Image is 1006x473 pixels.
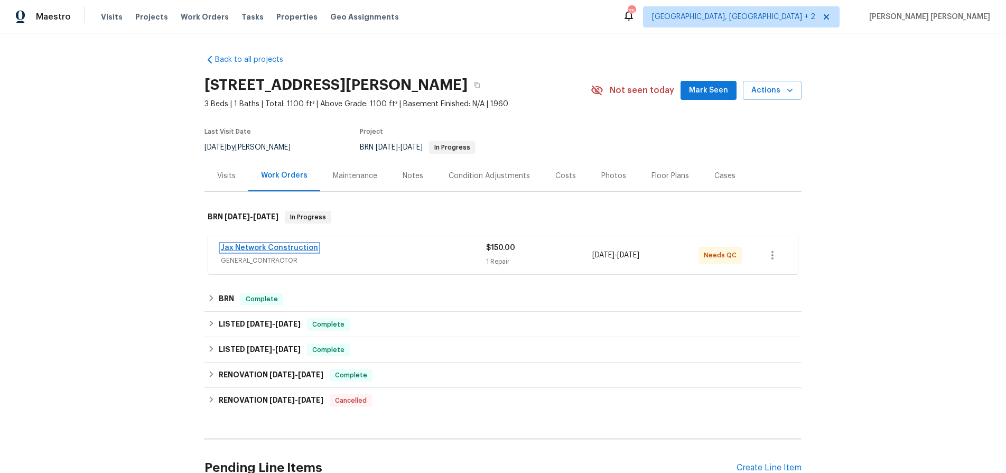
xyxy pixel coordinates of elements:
span: [DATE] [269,371,295,378]
div: Cases [714,171,735,181]
div: 75 [628,6,635,17]
span: Complete [331,370,371,381]
span: Properties [276,12,318,22]
div: LISTED [DATE]-[DATE]Complete [204,312,802,337]
span: In Progress [430,144,474,151]
h2: [STREET_ADDRESS][PERSON_NAME] [204,80,468,90]
span: Complete [308,345,349,355]
div: 1 Repair [486,256,592,267]
div: Photos [601,171,626,181]
button: Mark Seen [681,81,737,100]
div: Create Line Item [737,463,802,473]
span: 3 Beds | 1 Baths | Total: 1100 ft² | Above Grade: 1100 ft² | Basement Finished: N/A | 1960 [204,99,591,109]
div: LISTED [DATE]-[DATE]Complete [204,337,802,363]
span: [DATE] [269,396,295,404]
span: Mark Seen [689,84,728,97]
span: Needs QC [704,250,741,261]
span: [DATE] [247,346,272,353]
span: - [247,346,301,353]
span: - [269,371,323,378]
div: BRN [DATE]-[DATE]In Progress [204,200,802,234]
span: [DATE] [298,396,323,404]
div: RENOVATION [DATE]-[DATE]Cancelled [204,388,802,413]
button: Copy Address [468,76,487,95]
a: Back to all projects [204,54,306,65]
span: [DATE] [376,144,398,151]
div: Floor Plans [651,171,689,181]
div: Costs [555,171,576,181]
h6: BRN [219,293,234,305]
span: [GEOGRAPHIC_DATA], [GEOGRAPHIC_DATA] + 2 [652,12,815,22]
span: [DATE] [275,320,301,328]
div: Maintenance [333,171,377,181]
span: Cancelled [331,395,371,406]
span: Tasks [241,13,264,21]
span: Actions [751,84,793,97]
div: RENOVATION [DATE]-[DATE]Complete [204,363,802,388]
span: [DATE] [617,252,639,259]
h6: RENOVATION [219,394,323,407]
span: In Progress [286,212,330,222]
span: - [269,396,323,404]
span: Geo Assignments [330,12,399,22]
span: GENERAL_CONTRACTOR [221,255,486,266]
span: Maestro [36,12,71,22]
div: Notes [403,171,423,181]
span: [DATE] [275,346,301,353]
span: Visits [101,12,123,22]
span: [DATE] [247,320,272,328]
span: Complete [308,319,349,330]
h6: BRN [208,211,278,224]
span: [DATE] [298,371,323,378]
span: Work Orders [181,12,229,22]
div: by [PERSON_NAME] [204,141,303,154]
h6: RENOVATION [219,369,323,382]
span: - [592,250,639,261]
button: Actions [743,81,802,100]
span: [DATE] [204,144,227,151]
h6: LISTED [219,344,301,356]
div: Visits [217,171,236,181]
span: Projects [135,12,168,22]
a: Jax Network Construction [221,244,318,252]
span: [DATE] [225,213,250,220]
span: [PERSON_NAME] [PERSON_NAME] [865,12,990,22]
span: Complete [241,294,282,304]
span: - [376,144,423,151]
span: Project [360,128,383,135]
div: Work Orders [261,170,308,181]
div: BRN Complete [204,286,802,312]
div: Condition Adjustments [449,171,530,181]
span: Last Visit Date [204,128,251,135]
span: - [247,320,301,328]
span: [DATE] [253,213,278,220]
span: Not seen today [610,85,674,96]
span: $150.00 [486,244,515,252]
span: [DATE] [592,252,614,259]
span: - [225,213,278,220]
span: [DATE] [400,144,423,151]
h6: LISTED [219,318,301,331]
span: BRN [360,144,476,151]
